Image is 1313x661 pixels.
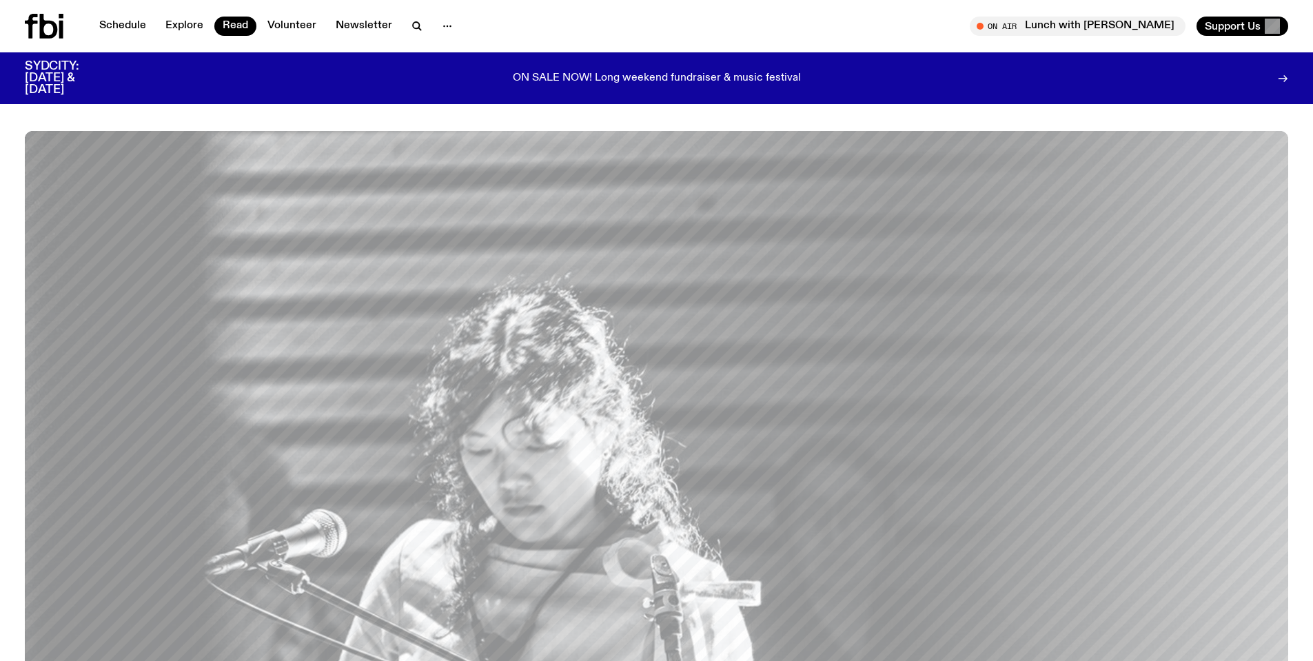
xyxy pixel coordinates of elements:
button: Support Us [1197,17,1288,36]
p: ON SALE NOW! Long weekend fundraiser & music festival [513,72,801,85]
span: Support Us [1205,20,1261,32]
a: Explore [157,17,212,36]
a: Schedule [91,17,154,36]
h3: SYDCITY: [DATE] & [DATE] [25,61,113,96]
a: Volunteer [259,17,325,36]
button: On AirLunch with [PERSON_NAME] [970,17,1185,36]
a: Newsletter [327,17,400,36]
a: Read [214,17,256,36]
